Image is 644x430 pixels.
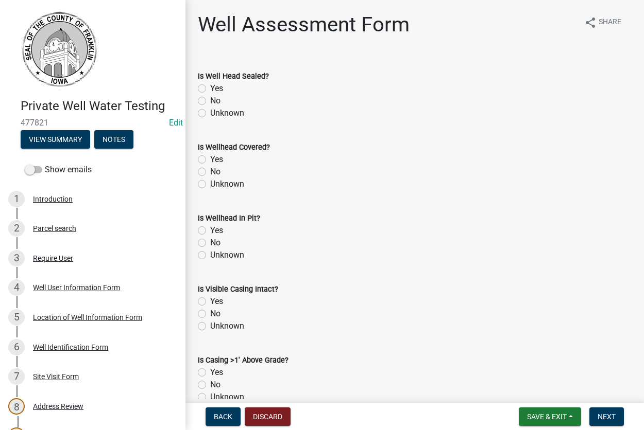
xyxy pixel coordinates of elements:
[210,107,244,119] label: Unknown
[33,373,79,380] div: Site Visit Form
[245,407,291,426] button: Discard
[210,82,223,95] label: Yes
[8,220,25,237] div: 2
[519,407,581,426] button: Save & Exit
[210,295,223,308] label: Yes
[198,73,269,80] label: Is Well Head Sealed?
[33,403,83,410] div: Address Review
[210,366,223,379] label: Yes
[8,250,25,266] div: 3
[210,153,223,166] label: Yes
[214,413,232,421] span: Back
[210,379,221,391] label: No
[210,224,223,237] label: Yes
[33,314,142,321] div: Location of Well Information Form
[94,130,133,149] button: Notes
[599,16,621,29] span: Share
[33,284,120,291] div: Well User Information Form
[8,368,25,385] div: 7
[33,255,73,262] div: Require User
[21,130,90,149] button: View Summary
[527,413,567,421] span: Save & Exit
[8,279,25,296] div: 4
[8,309,25,326] div: 5
[33,344,108,351] div: Well Identification Form
[169,118,183,128] wm-modal-confirm: Edit Application Number
[21,99,177,114] h4: Private Well Water Testing
[21,118,165,128] span: 477821
[33,225,76,232] div: Parcel search
[210,391,244,403] label: Unknown
[598,413,616,421] span: Next
[198,286,278,293] label: Is Visible Casing Intact?
[210,308,221,320] label: No
[198,12,410,37] h1: Well Assessment Form
[25,164,92,176] label: Show emails
[198,215,260,222] label: Is Wellhead In Pit?
[589,407,624,426] button: Next
[210,249,244,261] label: Unknown
[210,166,221,178] label: No
[210,95,221,107] label: No
[94,136,133,144] wm-modal-confirm: Notes
[584,16,597,29] i: share
[210,320,244,332] label: Unknown
[8,191,25,207] div: 1
[210,178,244,190] label: Unknown
[169,118,183,128] a: Edit
[210,237,221,249] label: No
[198,357,289,364] label: Is Casing >1' Above Grade?
[206,407,241,426] button: Back
[21,11,98,88] img: Franklin County, Iowa
[21,136,90,144] wm-modal-confirm: Summary
[8,339,25,355] div: 6
[576,12,630,32] button: shareShare
[33,195,73,203] div: Introduction
[8,398,25,415] div: 8
[198,144,270,151] label: Is Wellhead Covered?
